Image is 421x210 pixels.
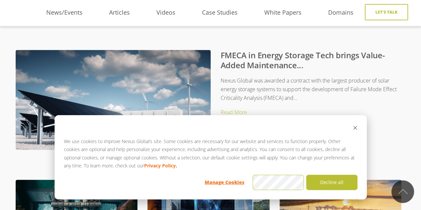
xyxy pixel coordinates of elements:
a: News/Events [33,8,96,18]
button: Dismiss cookie banner [353,124,357,133]
div: Cookie banner [55,115,367,199]
a: Videos [143,8,189,18]
a: Privacy Policy [144,162,176,170]
a: Read More [221,108,247,116]
strong: . [176,162,177,170]
a: Let's Talk [365,4,408,20]
a: Domains [315,8,367,18]
button: Accept all [253,175,304,190]
a: FMECA in Energy Storage Tech brings Value-Added Maintenance... [221,50,385,71]
a: White Papers [251,8,315,18]
a: Articles [96,8,143,18]
button: Decline all [306,175,357,190]
button: Manage Cookies [199,175,250,190]
img: FMECA in Energy Storage Tech brings Value-Added Maintenance Strategies to End Users [16,50,211,165]
p: Nexus Global was awarded a contract with the largest producer of solar energy storage systems to ... [29,76,406,103]
p: We use cookies to improve Nexus Global’s site. Some cookies are necessary for our website and ser... [64,137,357,170]
a: Case Studies [189,8,251,18]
